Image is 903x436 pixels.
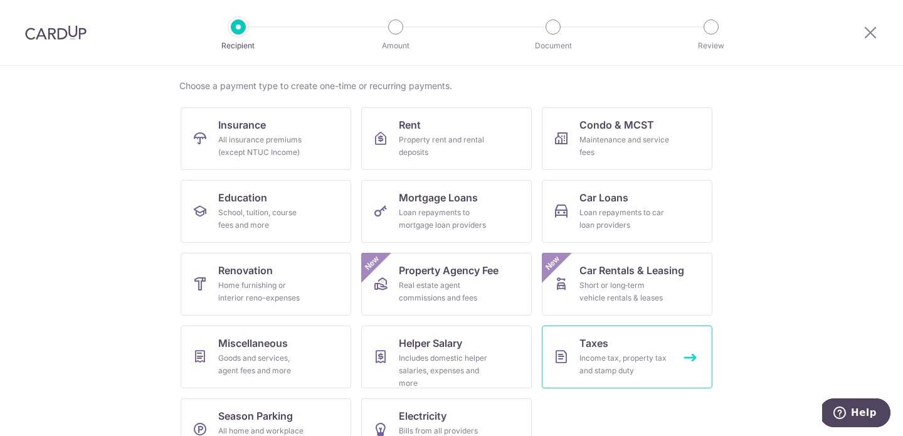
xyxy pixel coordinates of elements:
a: Property Agency FeeReal estate agent commissions and feesNew [361,253,532,316]
span: Condo & MCST [579,117,654,132]
span: Mortgage Loans [399,190,478,205]
p: Amount [349,40,442,52]
div: Includes domestic helper salaries, expenses and more [399,352,489,390]
a: InsuranceAll insurance premiums (except NTUC Income) [181,107,351,170]
span: Car Loans [579,190,628,205]
a: Car LoansLoan repayments to car loan providers [542,180,712,243]
span: Taxes [579,336,608,351]
div: Loan repayments to mortgage loan providers [399,206,489,231]
div: Loan repayments to car loan providers [579,206,670,231]
a: MiscellaneousGoods and services, agent fees and more [181,326,351,388]
span: Electricity [399,408,446,423]
span: Help [29,9,55,20]
span: Helper Salary [399,336,462,351]
a: Condo & MCSTMaintenance and service fees [542,107,712,170]
p: Review [665,40,758,52]
div: Home furnishing or interior reno-expenses [218,279,309,304]
a: RentProperty rent and rental deposits [361,107,532,170]
div: Maintenance and service fees [579,134,670,159]
p: Recipient [192,40,285,52]
span: Miscellaneous [218,336,288,351]
span: Renovation [218,263,273,278]
span: Education [218,190,267,205]
div: Goods and services, agent fees and more [218,352,309,377]
span: Property Agency Fee [399,263,499,278]
a: Helper SalaryIncludes domestic helper salaries, expenses and more [361,326,532,388]
a: Mortgage LoansLoan repayments to mortgage loan providers [361,180,532,243]
div: Property rent and rental deposits [399,134,489,159]
div: School, tuition, course fees and more [218,206,309,231]
div: All insurance premiums (except NTUC Income) [218,134,309,159]
span: Insurance [218,117,266,132]
div: Choose a payment type to create one-time or recurring payments. [179,80,724,92]
a: TaxesIncome tax, property tax and stamp duty [542,326,712,388]
div: Income tax, property tax and stamp duty [579,352,670,377]
div: Real estate agent commissions and fees [399,279,489,304]
div: Short or long‑term vehicle rentals & leases [579,279,670,304]
span: Rent [399,117,421,132]
a: RenovationHome furnishing or interior reno-expenses [181,253,351,316]
a: Car Rentals & LeasingShort or long‑term vehicle rentals & leasesNew [542,253,712,316]
span: New [542,253,563,274]
a: EducationSchool, tuition, course fees and more [181,180,351,243]
p: Document [507,40,599,52]
span: Season Parking [218,408,293,423]
span: New [362,253,383,274]
span: Car Rentals & Leasing [579,263,684,278]
img: CardUp [25,25,87,40]
iframe: Opens a widget where you can find more information [822,398,890,430]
